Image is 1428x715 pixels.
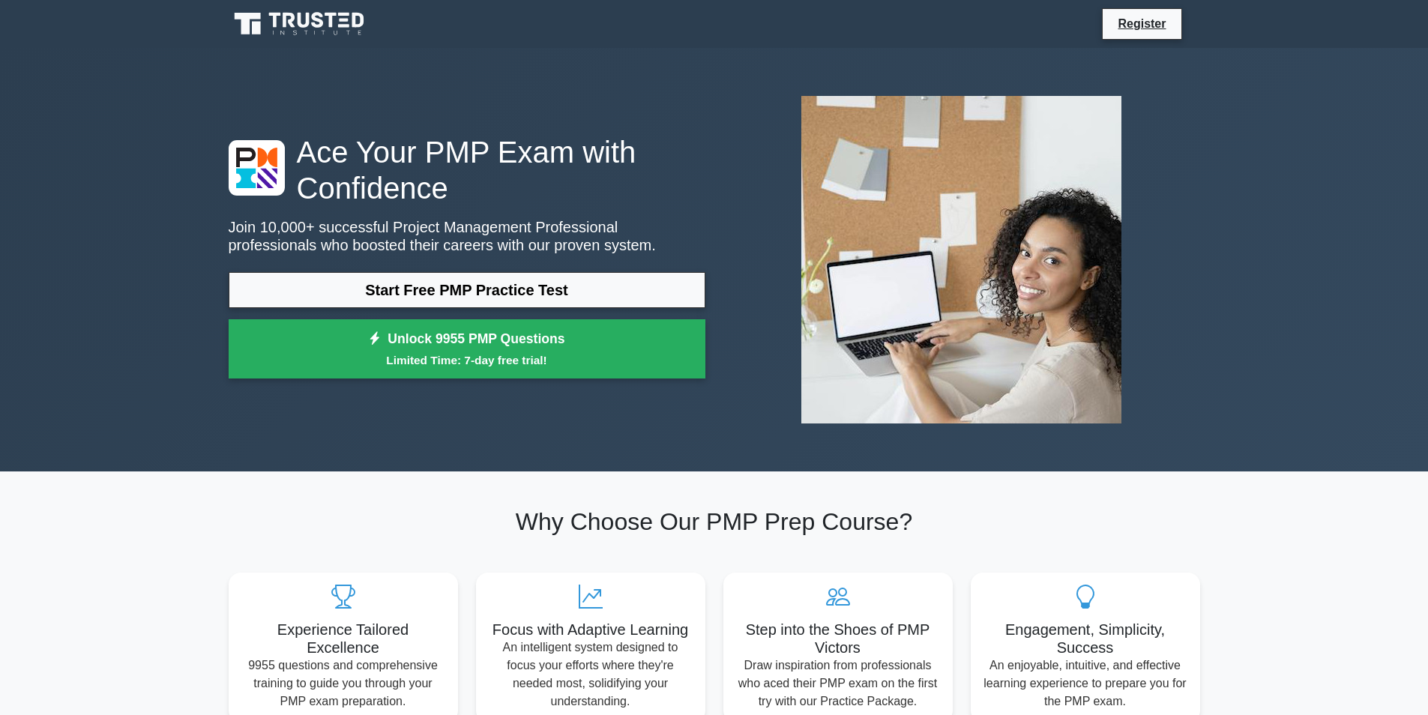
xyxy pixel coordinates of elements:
[488,639,693,711] p: An intelligent system designed to focus your efforts where they're needed most, solidifying your ...
[229,218,705,254] p: Join 10,000+ successful Project Management Professional professionals who boosted their careers w...
[247,352,687,369] small: Limited Time: 7-day free trial!
[241,657,446,711] p: 9955 questions and comprehensive training to guide you through your PMP exam preparation.
[1109,14,1175,33] a: Register
[229,134,705,206] h1: Ace Your PMP Exam with Confidence
[229,507,1200,536] h2: Why Choose Our PMP Prep Course?
[241,621,446,657] h5: Experience Tailored Excellence
[488,621,693,639] h5: Focus with Adaptive Learning
[983,621,1188,657] h5: Engagement, Simplicity, Success
[229,319,705,379] a: Unlock 9955 PMP QuestionsLimited Time: 7-day free trial!
[735,621,941,657] h5: Step into the Shoes of PMP Victors
[983,657,1188,711] p: An enjoyable, intuitive, and effective learning experience to prepare you for the PMP exam.
[735,657,941,711] p: Draw inspiration from professionals who aced their PMP exam on the first try with our Practice Pa...
[229,272,705,308] a: Start Free PMP Practice Test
